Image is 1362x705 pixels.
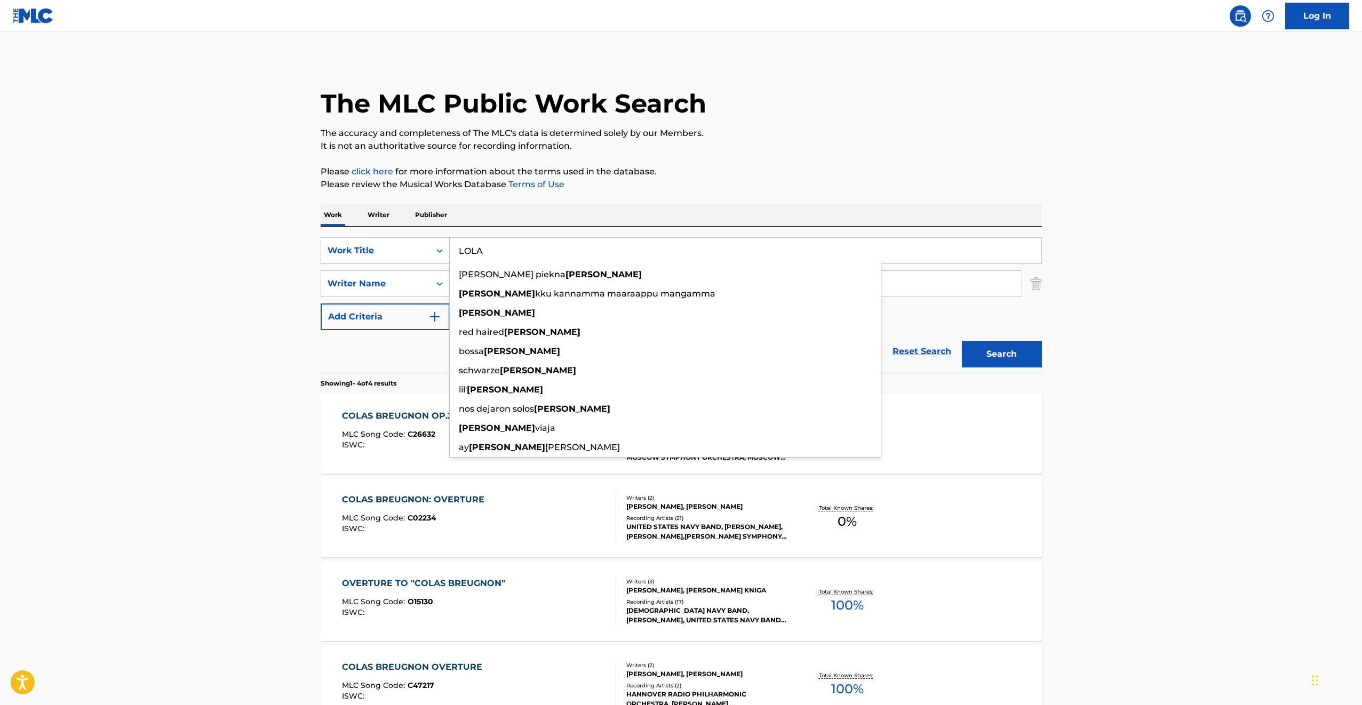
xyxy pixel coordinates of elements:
[626,522,787,541] div: UNITED STATES NAVY BAND, [PERSON_NAME],[PERSON_NAME],[PERSON_NAME] SYMPHONY,[PERSON_NAME], [PERSO...
[321,237,1042,373] form: Search Form
[534,404,610,414] strong: [PERSON_NAME]
[459,404,534,414] span: nos dejaron solos
[459,289,535,299] strong: [PERSON_NAME]
[1285,3,1349,29] a: Log In
[962,341,1042,367] button: Search
[459,327,504,337] span: red haired
[408,597,433,606] span: O15130
[459,365,500,375] span: schwarze
[626,661,787,669] div: Writers ( 2 )
[321,561,1042,641] a: OVERTURE TO "COLAS BREUGNON"MLC Song Code:O15130ISWC:Writers (3)[PERSON_NAME], [PERSON_NAME] KNIG...
[428,310,441,323] img: 9d2ae6d4665cec9f34b9.svg
[626,669,787,679] div: [PERSON_NAME], [PERSON_NAME]
[342,410,464,422] div: COLAS BREUGNON OP.24
[459,346,484,356] span: bossa
[328,244,424,257] div: Work Title
[504,327,580,337] strong: [PERSON_NAME]
[321,204,345,226] p: Work
[342,691,367,701] span: ISWC :
[412,204,450,226] p: Publisher
[321,477,1042,557] a: COLAS BREUGNON: OVERTUREMLC Song Code:C02234ISWC:Writers (2)[PERSON_NAME], [PERSON_NAME]Recording...
[1030,270,1042,297] img: Delete Criterion
[469,442,545,452] strong: [PERSON_NAME]
[328,277,424,290] div: Writer Name
[535,289,715,299] span: kku kannamma maaraappu mangamma
[626,586,787,595] div: [PERSON_NAME], [PERSON_NAME] KNIGA
[342,524,367,533] span: ISWC :
[626,502,787,511] div: [PERSON_NAME], [PERSON_NAME]
[626,514,787,522] div: Recording Artists ( 21 )
[13,8,54,23] img: MLC Logo
[565,269,642,279] strong: [PERSON_NAME]
[342,597,408,606] span: MLC Song Code :
[342,680,408,690] span: MLC Song Code :
[506,179,564,189] a: Terms of Use
[321,379,396,388] p: Showing 1 - 4 of 4 results
[545,442,620,452] span: [PERSON_NAME]
[342,429,408,439] span: MLC Song Code :
[626,578,787,586] div: Writers ( 3 )
[459,269,565,279] span: [PERSON_NAME] piekna
[342,661,488,674] div: COLAS BREUGNON OVERTURE
[1257,5,1279,27] div: Help
[467,384,543,395] strong: [PERSON_NAME]
[819,588,876,596] p: Total Known Shares:
[819,671,876,679] p: Total Known Shares:
[459,384,467,395] span: lil'
[342,577,511,590] div: OVERTURE TO "COLAS BREUGNON"
[484,346,560,356] strong: [PERSON_NAME]
[626,494,787,502] div: Writers ( 2 )
[321,303,450,330] button: Add Criteria
[626,598,787,606] div: Recording Artists ( 17 )
[352,166,393,177] a: click here
[459,423,535,433] strong: [PERSON_NAME]
[321,140,1042,153] p: It is not an authoritative source for recording information.
[321,87,706,119] h1: The MLC Public Work Search
[500,365,576,375] strong: [PERSON_NAME]
[1230,5,1251,27] a: Public Search
[1312,664,1318,696] div: Drag
[535,423,555,433] span: viaja
[408,513,436,523] span: C02234
[459,308,535,318] strong: [PERSON_NAME]
[887,340,957,363] a: Reset Search
[1309,654,1362,705] iframe: Chat Widget
[364,204,393,226] p: Writer
[408,429,435,439] span: C26632
[408,680,434,690] span: C47217
[626,682,787,690] div: Recording Artists ( 2 )
[321,127,1042,140] p: The accuracy and completeness of The MLC's data is determined solely by our Members.
[321,394,1042,474] a: COLAS BREUGNON OP.24MLC Song Code:C26632ISWC:Writers (4)[PERSON_NAME], [PERSON_NAME], [PERSON_NAM...
[626,606,787,625] div: [DEMOGRAPHIC_DATA] NAVY BAND, [PERSON_NAME], UNITED STATES NAVY BAND, [GEOGRAPHIC_DATA][US_STATE]...
[1262,10,1275,22] img: help
[1234,10,1247,22] img: search
[342,607,367,617] span: ISWC :
[342,493,490,506] div: COLAS BREUGNON: OVERTURE
[819,504,876,512] p: Total Known Shares:
[321,165,1042,178] p: Please for more information about the terms used in the database.
[831,596,864,615] span: 100 %
[459,442,469,452] span: ay
[831,679,864,699] span: 100 %
[838,512,857,531] span: 0 %
[342,513,408,523] span: MLC Song Code :
[321,178,1042,191] p: Please review the Musical Works Database
[342,440,367,450] span: ISWC :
